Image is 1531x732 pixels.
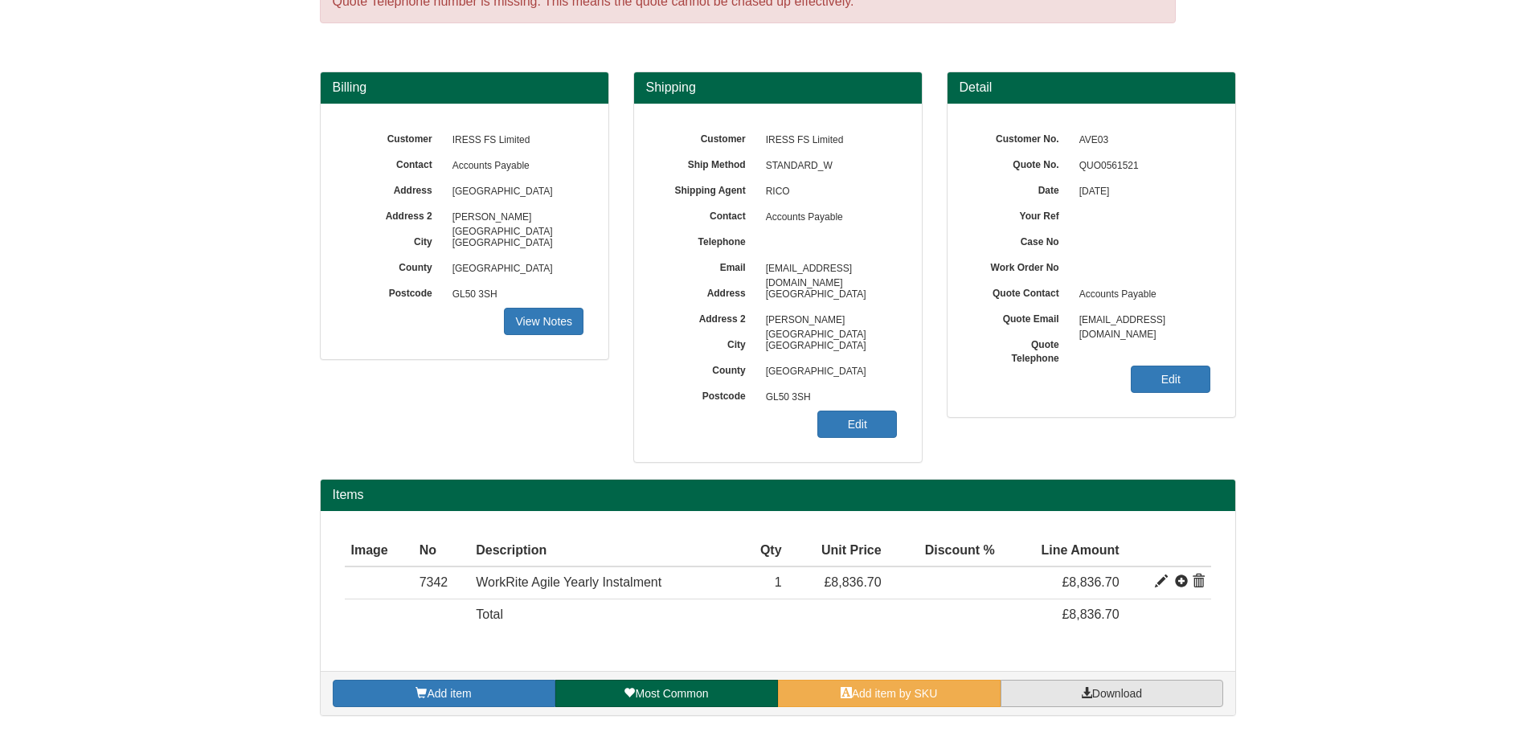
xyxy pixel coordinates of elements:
span: IRESS FS Limited [758,128,898,153]
label: Email [658,256,758,275]
th: Line Amount [1001,535,1126,567]
span: Add item by SKU [852,687,938,700]
label: Address [345,179,444,198]
label: Ship Method [658,153,758,172]
label: Quote No. [972,153,1071,172]
label: Shipping Agent [658,179,758,198]
span: WorkRite Agile Yearly Instalment [476,575,661,589]
label: Your Ref [972,205,1071,223]
label: Quote Email [972,308,1071,326]
label: Contact [658,205,758,223]
th: Unit Price [788,535,888,567]
span: [GEOGRAPHIC_DATA] [444,256,584,282]
label: Quote Telephone [972,333,1071,366]
span: [PERSON_NAME][GEOGRAPHIC_DATA] [444,205,584,231]
label: Quote Contact [972,282,1071,301]
label: Postcode [658,385,758,403]
span: [GEOGRAPHIC_DATA] [758,282,898,308]
th: Qty [741,535,788,567]
a: Download [1001,680,1223,707]
label: Date [972,179,1071,198]
span: 1 [775,575,782,589]
td: 7342 [413,566,470,599]
label: Address [658,282,758,301]
span: GL50 3SH [758,385,898,411]
span: IRESS FS Limited [444,128,584,153]
th: Discount % [888,535,1001,567]
label: Address 2 [658,308,758,326]
h3: Detail [960,80,1223,95]
span: Accounts Payable [1071,282,1211,308]
span: QUO0561521 [1071,153,1211,179]
a: Edit [1131,366,1210,393]
span: [GEOGRAPHIC_DATA] [758,333,898,359]
h3: Billing [333,80,596,95]
span: RICO [758,179,898,205]
span: Download [1092,687,1142,700]
label: Customer [345,128,444,146]
th: Image [345,535,413,567]
span: [EMAIL_ADDRESS][DOMAIN_NAME] [1071,308,1211,333]
span: £8,836.70 [1062,575,1119,589]
span: Accounts Payable [444,153,584,179]
th: No [413,535,470,567]
span: [GEOGRAPHIC_DATA] [444,179,584,205]
label: Customer [658,128,758,146]
label: Telephone [658,231,758,249]
span: [PERSON_NAME][GEOGRAPHIC_DATA] [758,308,898,333]
td: Total [469,599,741,631]
span: [GEOGRAPHIC_DATA] [758,359,898,385]
label: County [658,359,758,378]
span: AVE03 [1071,128,1211,153]
a: Edit [817,411,897,438]
span: Most Common [635,687,708,700]
span: GL50 3SH [444,282,584,308]
label: Address 2 [345,205,444,223]
h2: Items [333,488,1223,502]
label: Customer No. [972,128,1071,146]
span: STANDARD_W [758,153,898,179]
label: City [345,231,444,249]
span: [EMAIL_ADDRESS][DOMAIN_NAME] [758,256,898,282]
label: City [658,333,758,352]
span: £8,836.70 [824,575,881,589]
label: Contact [345,153,444,172]
th: Description [469,535,741,567]
label: Case No [972,231,1071,249]
span: [DATE] [1071,179,1211,205]
span: Accounts Payable [758,205,898,231]
label: Postcode [345,282,444,301]
span: Add item [427,687,471,700]
span: [GEOGRAPHIC_DATA] [444,231,584,256]
h3: Shipping [646,80,910,95]
a: View Notes [504,308,583,335]
label: County [345,256,444,275]
label: Work Order No [972,256,1071,275]
span: £8,836.70 [1062,607,1119,621]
